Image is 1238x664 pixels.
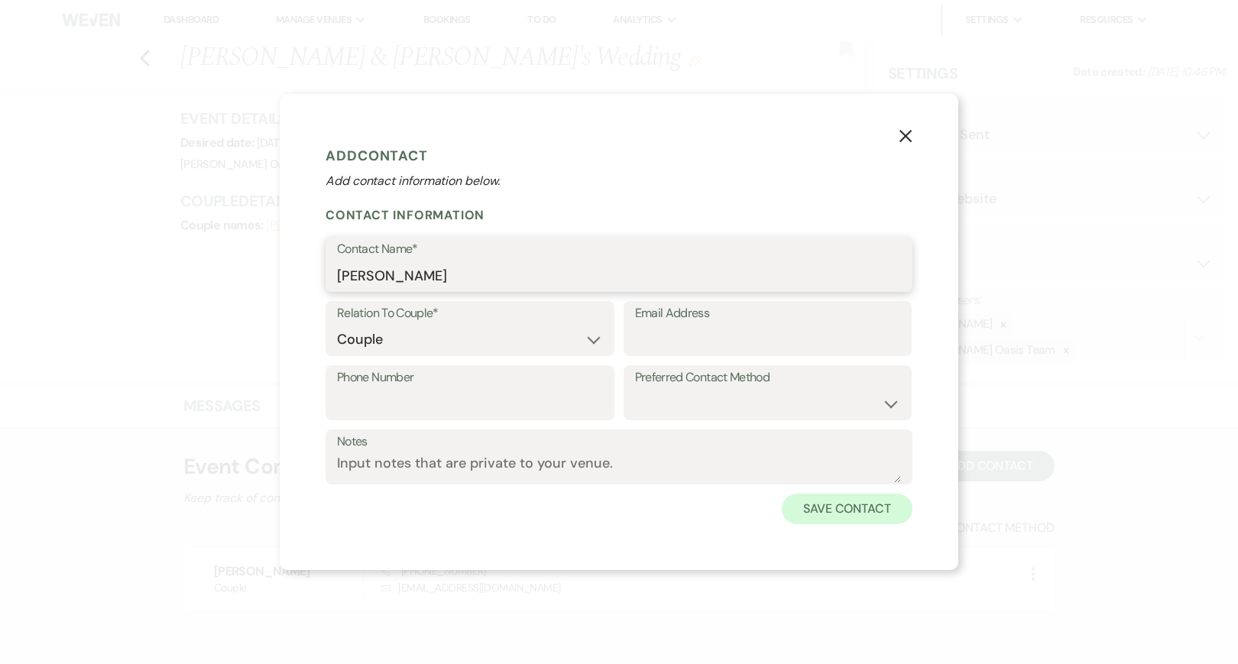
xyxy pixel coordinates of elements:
h2: Contact Information [326,207,912,223]
h1: Add Contact [326,144,912,167]
label: Contact Name* [337,238,901,261]
input: First and Last Name [337,261,901,290]
label: Notes [337,431,901,453]
label: Phone Number [337,367,603,389]
label: Relation To Couple* [337,303,603,325]
button: Save Contact [782,494,912,524]
p: Add contact information below. [326,172,912,190]
label: Preferred Contact Method [635,367,901,389]
label: Email Address [635,303,901,325]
